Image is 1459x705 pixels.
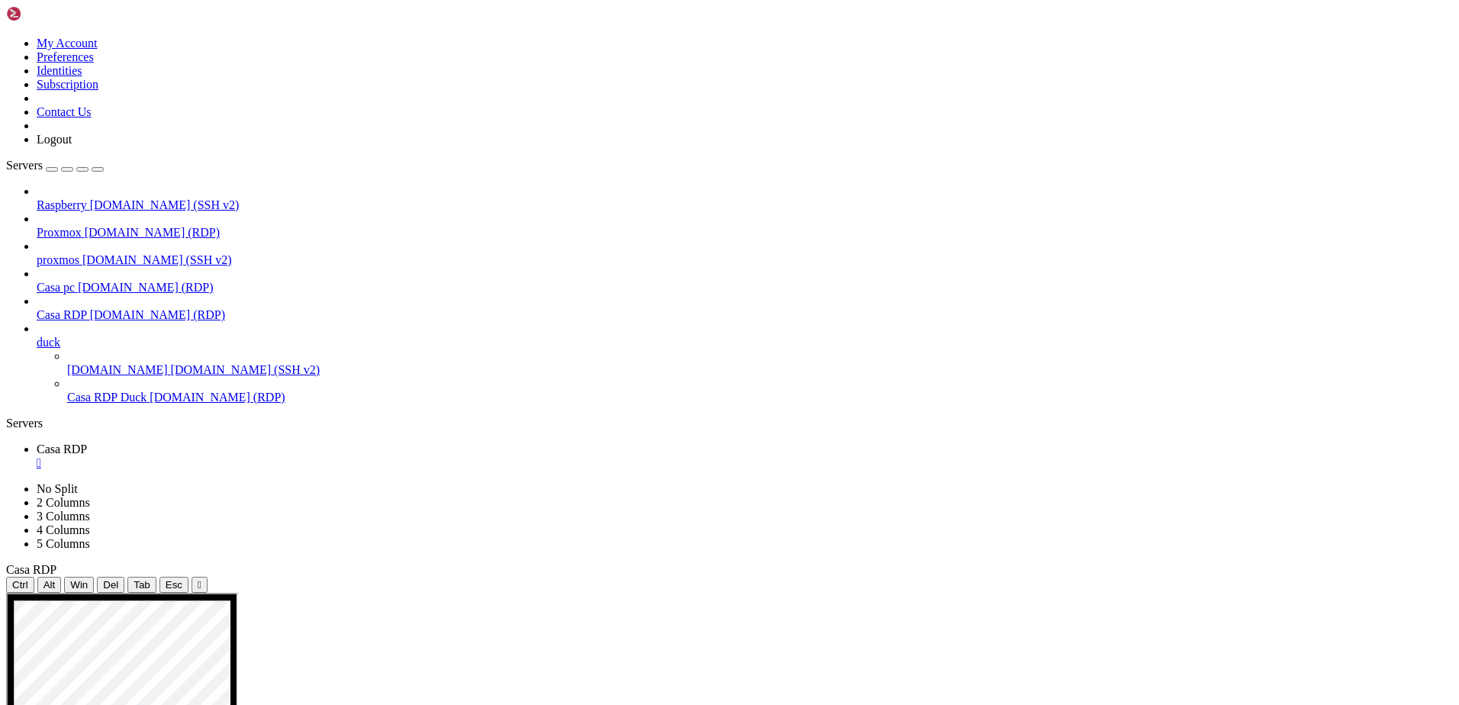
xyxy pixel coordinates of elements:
[37,281,75,294] span: Casa pc
[90,198,240,211] span: [DOMAIN_NAME] (SSH v2)
[37,253,1453,267] a: proxmos [DOMAIN_NAME] (SSH v2)
[67,377,1453,404] li: Casa RDP Duck [DOMAIN_NAME] (RDP)
[37,510,90,523] a: 3 Columns
[171,363,320,376] span: [DOMAIN_NAME] (SSH v2)
[12,579,28,591] span: Ctrl
[67,363,1453,377] a: [DOMAIN_NAME] [DOMAIN_NAME] (SSH v2)
[159,577,188,593] button: Esc
[70,579,88,591] span: Win
[37,133,72,146] a: Logout
[192,577,208,593] button: 
[6,6,94,21] img: Shellngn
[37,226,1453,240] a: Proxmox [DOMAIN_NAME] (RDP)
[37,78,98,91] a: Subscription
[37,443,1453,470] a: Casa RDP
[37,308,1453,322] a: Casa RDP [DOMAIN_NAME] (RDP)
[37,198,87,211] span: Raspberry
[6,159,43,172] span: Servers
[78,281,213,294] span: [DOMAIN_NAME] (RDP)
[37,50,94,63] a: Preferences
[6,417,1453,430] div: Servers
[37,267,1453,295] li: Casa pc [DOMAIN_NAME] (RDP)
[37,577,62,593] button: Alt
[37,226,82,239] span: Proxmox
[166,579,182,591] span: Esc
[37,281,1453,295] a: Casa pc [DOMAIN_NAME] (RDP)
[82,253,232,266] span: [DOMAIN_NAME] (SSH v2)
[43,579,56,591] span: Alt
[127,577,156,593] button: Tab
[37,198,1453,212] a: Raspberry [DOMAIN_NAME] (SSH v2)
[37,105,92,118] a: Contact Us
[37,443,87,456] span: Casa RDP
[37,322,1453,404] li: duck
[37,456,1453,470] a: 
[37,523,90,536] a: 4 Columns
[37,482,78,495] a: No Split
[67,363,168,376] span: [DOMAIN_NAME]
[67,349,1453,377] li: [DOMAIN_NAME] [DOMAIN_NAME] (SSH v2)
[6,577,34,593] button: Ctrl
[134,579,150,591] span: Tab
[37,37,98,50] a: My Account
[37,496,90,509] a: 2 Columns
[97,577,124,593] button: Del
[37,212,1453,240] li: Proxmox [DOMAIN_NAME] (RDP)
[67,391,1453,404] a: Casa RDP Duck [DOMAIN_NAME] (RDP)
[37,537,90,550] a: 5 Columns
[37,185,1453,212] li: Raspberry [DOMAIN_NAME] (SSH v2)
[85,226,220,239] span: [DOMAIN_NAME] (RDP)
[90,308,225,321] span: [DOMAIN_NAME] (RDP)
[67,391,147,404] span: Casa RDP Duck
[37,240,1453,267] li: proxmos [DOMAIN_NAME] (SSH v2)
[37,64,82,77] a: Identities
[198,579,201,591] div: 
[150,391,285,404] span: [DOMAIN_NAME] (RDP)
[37,308,87,321] span: Casa RDP
[37,336,1453,349] a: duck
[37,253,79,266] span: proxmos
[6,563,56,576] span: Casa RDP
[37,336,60,349] span: duck
[37,295,1453,322] li: Casa RDP [DOMAIN_NAME] (RDP)
[103,579,118,591] span: Del
[6,159,104,172] a: Servers
[64,577,94,593] button: Win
